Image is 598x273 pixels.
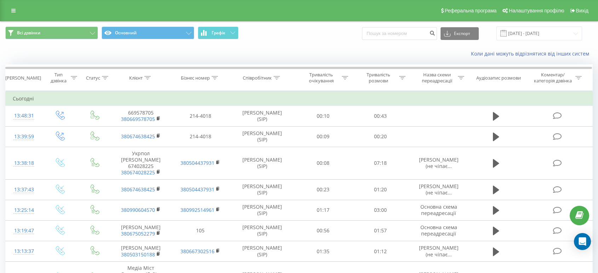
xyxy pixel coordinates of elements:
td: [PERSON_NAME] (SIP) [230,147,294,179]
td: 00:10 [294,106,352,126]
td: 01:35 [294,241,352,262]
td: Укрпол [PERSON_NAME] 674028225 [111,147,171,179]
a: 380503150188 [121,251,155,258]
a: 380992514961 [180,207,214,213]
td: 00:56 [294,220,352,241]
td: Основна схема переадресації [409,200,468,220]
div: Open Intercom Messenger [574,233,591,250]
div: [PERSON_NAME] [5,75,41,81]
span: Графік [212,30,225,35]
td: [PERSON_NAME] (SIP) [230,106,294,126]
span: [PERSON_NAME] (не чіпає... [419,183,459,196]
a: 380504437931 [180,186,214,193]
span: Всі дзвінки [17,30,40,36]
td: 01:12 [352,241,409,262]
div: Назва схеми переадресації [418,72,456,84]
span: Вихід [576,8,588,13]
td: 214-4018 [171,126,230,147]
td: 214-4018 [171,106,230,126]
span: Налаштування профілю [509,8,564,13]
div: Співробітник [243,75,272,81]
a: Коли дані можуть відрізнятися вiд інших систем [471,50,593,57]
td: [PERSON_NAME] [111,241,171,262]
td: [PERSON_NAME] (SIP) [230,241,294,262]
button: Експорт [441,27,479,40]
td: [PERSON_NAME] (SIP) [230,220,294,241]
td: [PERSON_NAME] (SIP) [230,200,294,220]
a: 380674638425 [121,133,155,140]
a: 380675052279 [121,230,155,237]
td: 00:20 [352,126,409,147]
td: 01:57 [352,220,409,241]
div: 13:25:14 [13,203,35,217]
td: 669578705 [111,106,171,126]
td: [PERSON_NAME] [111,220,171,241]
td: 07:18 [352,147,409,179]
div: 13:38:18 [13,156,35,170]
td: 00:43 [352,106,409,126]
div: Коментар/категорія дзвінка [532,72,574,84]
div: Тип дзвінка [48,72,69,84]
a: 380990604570 [121,207,155,213]
td: Сьогодні [6,92,593,106]
a: 380669578705 [121,116,155,122]
td: [PERSON_NAME] (SIP) [230,126,294,147]
button: Всі дзвінки [5,27,98,39]
div: 13:48:31 [13,109,35,123]
div: 13:13:37 [13,244,35,258]
td: 01:20 [352,179,409,200]
td: Основна схема переадресації [409,220,468,241]
td: 00:08 [294,147,352,179]
div: 13:19:47 [13,224,35,238]
div: Тривалість очікування [302,72,340,84]
td: 01:17 [294,200,352,220]
div: Клієнт [129,75,143,81]
button: Графік [198,27,238,39]
div: Аудіозапис розмови [476,75,521,81]
div: 13:39:59 [13,130,35,144]
a: 380674638425 [121,186,155,193]
td: [PERSON_NAME] (SIP) [230,179,294,200]
span: [PERSON_NAME] (не чіпає... [419,156,459,169]
div: 13:37:43 [13,183,35,197]
span: Реферальна програма [445,8,497,13]
a: 380674028225 [121,169,155,176]
td: 03:00 [352,200,409,220]
div: Статус [86,75,100,81]
div: Бізнес номер [181,75,210,81]
a: 380667302516 [180,248,214,255]
input: Пошук за номером [362,27,437,40]
td: 00:23 [294,179,352,200]
a: 380504437931 [180,159,214,166]
td: 00:09 [294,126,352,147]
button: Основний [102,27,194,39]
span: [PERSON_NAME] (не чіпає... [419,244,459,257]
td: 105 [171,220,230,241]
div: Тривалість розмови [360,72,397,84]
